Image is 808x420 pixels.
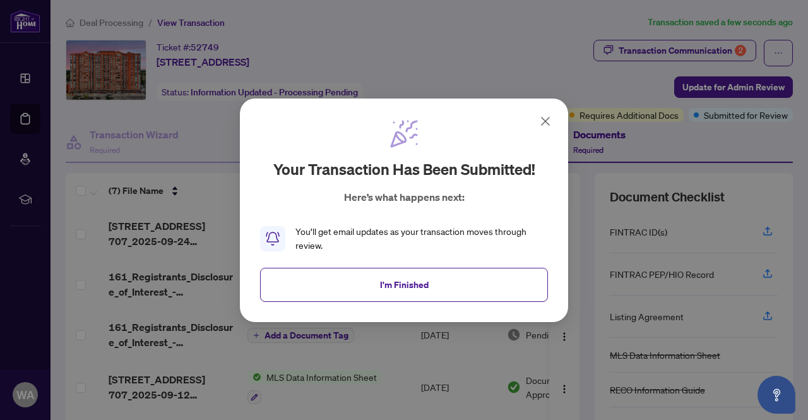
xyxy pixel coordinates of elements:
span: I'm Finished [380,274,429,294]
div: You’ll get email updates as your transaction moves through review. [295,225,548,253]
h2: Your transaction has been submitted! [273,159,535,179]
button: I'm Finished [260,267,548,301]
button: Open asap [757,376,795,414]
p: Here’s what happens next: [344,189,465,205]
